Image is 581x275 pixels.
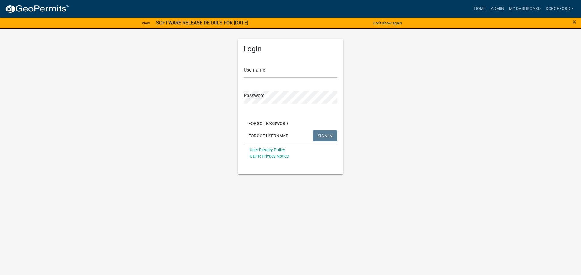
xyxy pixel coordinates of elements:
a: View [139,18,153,28]
strong: SOFTWARE RELEASE DETAILS FOR [DATE] [156,20,248,26]
h5: Login [244,45,337,53]
a: dcrofford [543,3,576,14]
a: Admin [488,3,507,14]
a: My Dashboard [507,3,543,14]
button: Don't show again [370,18,404,28]
span: × [573,18,576,26]
button: Forgot Password [244,118,293,129]
a: Home [471,3,488,14]
span: SIGN IN [318,133,333,138]
button: Close [573,18,576,25]
a: GDPR Privacy Notice [250,154,289,158]
button: Forgot Username [244,130,293,141]
a: User Privacy Policy [250,147,285,152]
button: SIGN IN [313,130,337,141]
